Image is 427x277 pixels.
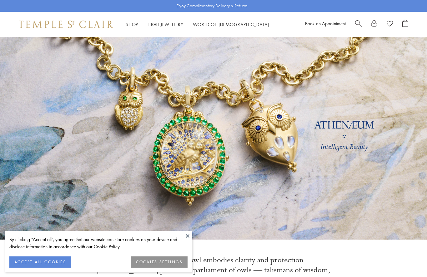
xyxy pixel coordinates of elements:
a: Search [355,20,362,29]
a: World of [DEMOGRAPHIC_DATA]World of [DEMOGRAPHIC_DATA] [193,21,269,27]
button: ACCEPT ALL COOKIES [9,256,71,268]
nav: Main navigation [126,21,269,28]
iframe: Gorgias live chat messenger [396,248,421,271]
button: COOKIES SETTINGS [131,256,188,268]
a: View Wishlist [387,20,393,29]
a: ShopShop [126,21,138,27]
img: Temple St. Clair [19,21,113,28]
p: Enjoy Complimentary Delivery & Returns [177,3,248,9]
a: High JewelleryHigh Jewellery [148,21,183,27]
div: By clicking “Accept all”, you agree that our website can store cookies on your device and disclos... [9,236,188,250]
a: Open Shopping Bag [402,20,408,29]
a: Book an Appointment [305,20,346,27]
